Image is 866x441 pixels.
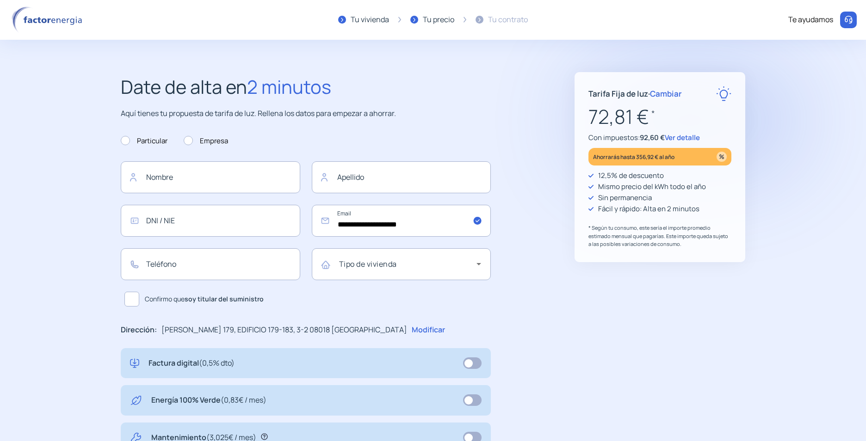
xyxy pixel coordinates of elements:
p: Energía 100% Verde [151,394,266,406]
img: llamar [844,15,853,24]
div: Tu contrato [488,14,528,26]
p: 72,81 € [588,101,731,132]
p: Mismo precio del kWh todo el año [598,181,706,192]
span: Ver detalle [665,133,700,142]
p: [PERSON_NAME] 179, EDIFICIO 179-183, 3-2 08018 [GEOGRAPHIC_DATA] [161,324,407,336]
mat-label: Tipo de vivienda [339,259,397,269]
label: Empresa [184,135,228,147]
p: Ahorrarás hasta 356,92 € al año [593,152,674,162]
img: rate-E.svg [716,86,731,101]
p: Modificar [412,324,445,336]
img: digital-invoice.svg [130,357,139,369]
p: Con impuestos: [588,132,731,143]
img: logo factor [9,6,88,33]
p: Fácil y rápido: Alta en 2 minutos [598,203,699,214]
p: Tarifa Fija de luz · [588,87,682,100]
span: Confirmo que [145,294,264,304]
span: (0,5% dto) [199,358,235,368]
div: Tu precio [423,14,454,26]
b: soy titular del suministro [185,294,264,303]
img: energy-green.svg [130,394,142,406]
p: Dirección: [121,324,157,336]
p: Sin permanencia [598,192,652,203]
img: percentage_icon.svg [717,152,727,162]
p: 12,5% de descuento [598,170,664,181]
h2: Date de alta en [121,72,491,102]
span: Cambiar [650,88,682,99]
p: * Según tu consumo, este sería el importe promedio estimado mensual que pagarías. Este importe qu... [588,224,731,248]
span: 2 minutos [247,74,331,99]
p: Aquí tienes tu propuesta de tarifa de luz. Rellena los datos para empezar a ahorrar. [121,108,491,120]
div: Tu vivienda [351,14,389,26]
label: Particular [121,135,167,147]
span: (0,83€ / mes) [221,395,266,405]
span: 92,60 € [640,133,665,142]
div: Te ayudamos [788,14,833,26]
p: Factura digital [148,357,235,369]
